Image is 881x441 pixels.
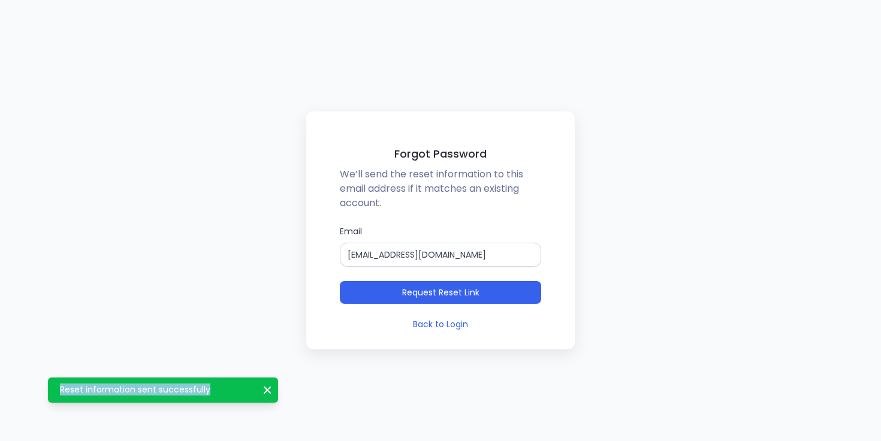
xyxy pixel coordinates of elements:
input: Email [340,243,541,267]
p: Reset information sent successfully [60,383,252,395]
span: Request Reset Link [402,286,479,298]
div: Reset information sent successfully [48,377,278,403]
p: We’ll send the reset information to this email address if it matches an existing account. [340,167,541,210]
h2: Forgot Password [316,145,565,162]
button: Request Reset Link [340,281,541,304]
label: Email [340,225,541,267]
a: Back to Login [413,318,468,330]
